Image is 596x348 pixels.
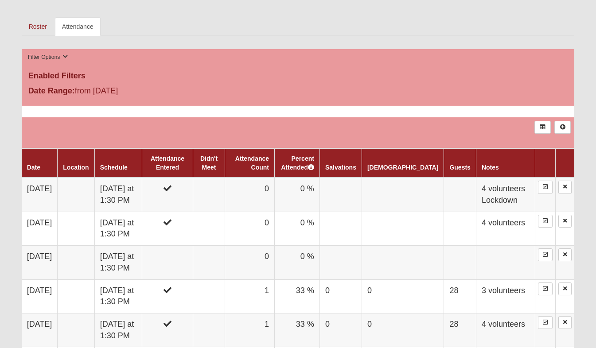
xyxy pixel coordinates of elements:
[28,71,568,81] h4: Enabled Filters
[225,279,275,313] td: 1
[558,215,572,228] a: Delete
[22,17,54,36] a: Roster
[538,316,553,329] a: Enter Attendance
[476,178,535,212] td: 4 volunteers Lockdown
[94,178,142,212] td: [DATE] at 1:30 PM
[538,181,553,193] a: Enter Attendance
[538,282,553,295] a: Enter Attendance
[100,164,128,171] a: Schedule
[25,53,71,62] button: Filter Options
[225,313,275,347] td: 1
[362,148,444,178] th: [DEMOGRAPHIC_DATA]
[275,246,320,279] td: 0 %
[538,248,553,261] a: Enter Attendance
[235,155,269,171] a: Attendance Count
[94,279,142,313] td: [DATE] at 1:30 PM
[63,164,89,171] a: Location
[444,148,476,178] th: Guests
[27,164,40,171] a: Date
[319,313,362,347] td: 0
[94,313,142,347] td: [DATE] at 1:30 PM
[22,178,58,212] td: [DATE]
[444,313,476,347] td: 28
[275,178,320,212] td: 0 %
[534,121,551,134] a: Export to Excel
[476,313,535,347] td: 4 volunteers
[22,85,206,99] div: from [DATE]
[94,212,142,245] td: [DATE] at 1:30 PM
[200,155,218,171] a: Didn't Meet
[558,248,572,261] a: Delete
[319,148,362,178] th: Salvations
[94,246,142,279] td: [DATE] at 1:30 PM
[275,279,320,313] td: 33 %
[55,17,101,36] a: Attendance
[558,316,572,329] a: Delete
[275,212,320,245] td: 0 %
[538,215,553,228] a: Enter Attendance
[444,279,476,313] td: 28
[28,85,75,97] label: Date Range:
[558,282,572,295] a: Delete
[362,313,444,347] td: 0
[225,212,275,245] td: 0
[22,246,58,279] td: [DATE]
[151,155,184,171] a: Attendance Entered
[22,313,58,347] td: [DATE]
[281,155,314,171] a: Percent Attended
[319,279,362,313] td: 0
[362,279,444,313] td: 0
[482,164,499,171] a: Notes
[558,181,572,193] a: Delete
[476,212,535,245] td: 4 volunteers
[22,279,58,313] td: [DATE]
[22,212,58,245] td: [DATE]
[476,279,535,313] td: 3 volunteers
[554,121,571,134] a: Alt+N
[275,313,320,347] td: 33 %
[225,246,275,279] td: 0
[225,178,275,212] td: 0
